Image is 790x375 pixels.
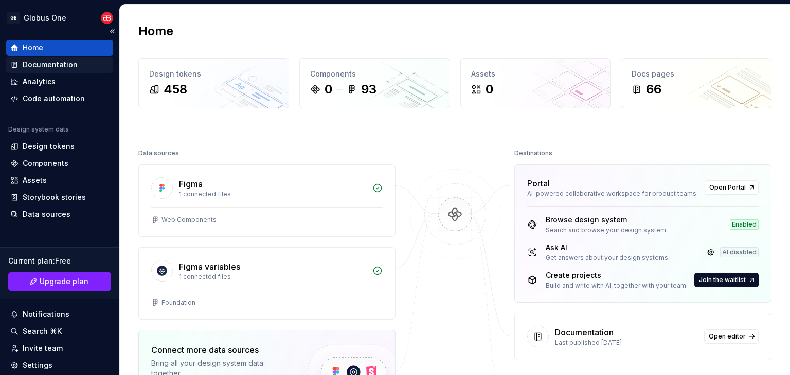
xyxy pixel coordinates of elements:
[527,177,550,190] div: Portal
[179,273,366,281] div: 1 connected files
[6,306,113,323] button: Notifications
[8,256,111,266] div: Current plan : Free
[161,216,217,224] div: Web Components
[709,332,746,341] span: Open editor
[23,60,78,70] div: Documentation
[325,81,332,98] div: 0
[138,164,396,237] a: Figma1 connected filesWeb Components
[24,13,66,23] div: Globus One
[6,206,113,222] a: Data sources
[8,272,111,291] button: Upgrade plan
[23,192,86,202] div: Storybook stories
[23,93,85,104] div: Code automation
[23,343,63,353] div: Invite team
[555,339,698,347] div: Last published [DATE]
[179,190,366,198] div: 1 connected files
[6,155,113,172] a: Components
[149,69,278,79] div: Design tokens
[105,24,119,39] button: Collapse sidebar
[299,58,450,108] a: Components093
[23,175,47,185] div: Assets
[23,141,75,152] div: Design tokens
[138,23,173,40] h2: Home
[546,270,688,280] div: Create projects
[361,81,376,98] div: 93
[138,247,396,320] a: Figma variables1 connected filesFoundation
[546,226,668,234] div: Search and browse your design system.
[138,146,179,160] div: Data sources
[546,254,670,262] div: Get answers about your design systems.
[546,215,668,225] div: Browse design system
[705,180,759,195] a: Open Portal
[514,146,552,160] div: Destinations
[546,282,688,290] div: Build and write with AI, together with your team.
[179,178,203,190] div: Figma
[471,69,600,79] div: Assets
[138,58,289,108] a: Design tokens458
[460,58,611,108] a: Assets0
[6,73,113,90] a: Analytics
[101,12,113,24] img: Globus Bank UX Team
[161,298,195,307] div: Foundation
[6,57,113,73] a: Documentation
[23,209,70,219] div: Data sources
[555,326,614,339] div: Documentation
[6,172,113,189] a: Assets
[720,247,759,257] div: AI disabled
[704,329,759,344] a: Open editor
[632,69,761,79] div: Docs pages
[40,276,88,287] span: Upgrade plan
[546,242,670,253] div: Ask AI
[730,219,759,230] div: Enabled
[6,90,113,107] a: Code automation
[709,183,746,192] span: Open Portal
[7,12,20,24] div: GB
[6,323,113,340] button: Search ⌘K
[6,138,113,155] a: Design tokens
[621,58,771,108] a: Docs pages66
[6,189,113,205] a: Storybook stories
[164,81,187,98] div: 458
[179,260,240,273] div: Figma variables
[151,344,290,356] div: Connect more data sources
[23,158,68,168] div: Components
[23,43,43,53] div: Home
[486,81,493,98] div: 0
[23,309,69,320] div: Notifications
[699,276,746,284] span: Join the waitlist
[527,190,698,198] div: AI-powered collaborative workspace for product teams.
[23,360,52,370] div: Settings
[23,77,56,87] div: Analytics
[23,326,62,336] div: Search ⌘K
[2,7,117,29] button: GBGlobus OneGlobus Bank UX Team
[8,125,69,134] div: Design system data
[6,357,113,373] a: Settings
[694,273,759,287] a: Join the waitlist
[6,340,113,357] a: Invite team
[6,40,113,56] a: Home
[310,69,439,79] div: Components
[646,81,661,98] div: 66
